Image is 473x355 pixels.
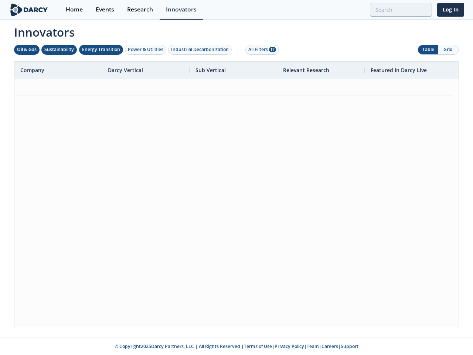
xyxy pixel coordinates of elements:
[166,7,197,13] div: Innovators
[418,45,438,54] button: Table
[10,343,463,350] p: © Copyright 2025 Darcy Partners, LLC | All Rights Reserved | | | | |
[321,343,338,349] a: Careers
[82,46,120,53] div: Energy Transition
[248,46,276,53] div: All Filters
[171,46,229,53] div: Industrial Decarbonization
[44,46,74,53] div: Sustainability
[128,46,163,53] div: Power & Utilities
[79,45,123,55] button: Energy Transition
[96,7,114,13] div: Events
[127,7,153,13] div: Research
[283,67,329,74] span: Relevant Research
[341,343,358,349] a: Support
[17,46,37,53] div: Oil & Gas
[269,47,276,52] span: 17
[125,45,166,55] button: Power & Utilities
[195,67,226,74] span: Sub Vertical
[307,343,319,349] a: Team
[66,7,83,13] div: Home
[20,67,44,74] span: Company
[108,67,143,74] span: Darcy Vertical
[371,67,427,74] span: Featured In Darcy Live
[245,45,279,55] button: All Filters 17
[168,45,232,55] button: Industrial Decarbonization
[41,45,77,55] button: Sustainability
[275,343,304,349] a: Privacy Policy
[9,21,464,41] span: Innovators
[14,45,40,55] button: Oil & Gas
[244,343,272,349] a: Terms of Use
[370,3,432,17] input: Advanced Search
[437,3,464,17] a: Log In
[438,45,459,54] button: Grid
[9,3,49,16] img: logo-wide.svg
